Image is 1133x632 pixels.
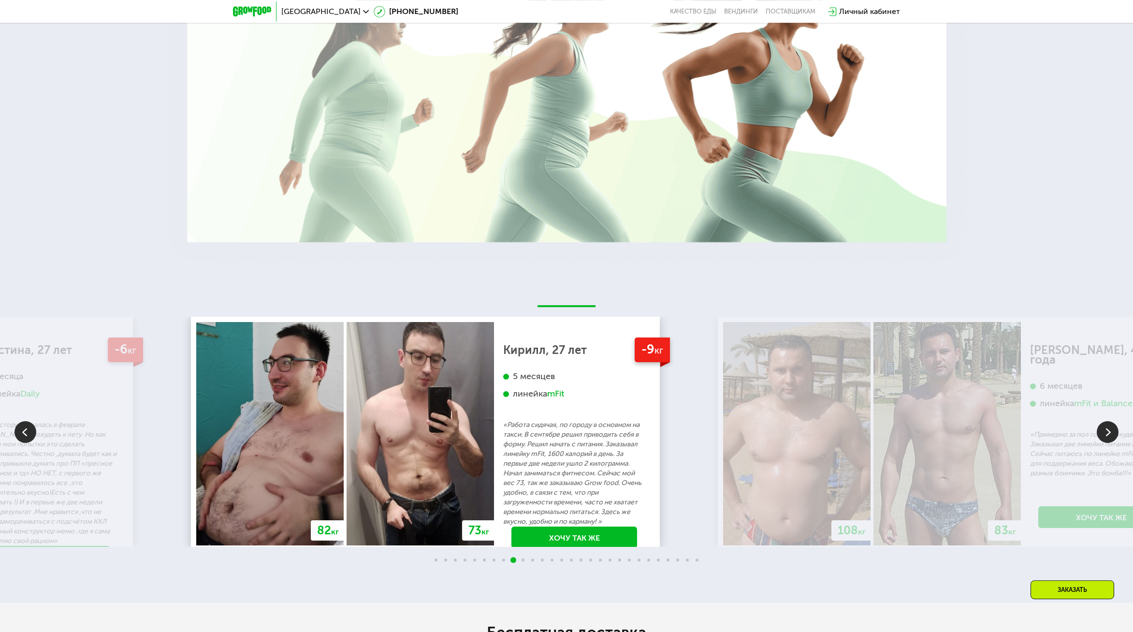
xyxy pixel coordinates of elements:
[635,338,670,362] div: -9
[988,520,1022,541] div: 83
[281,8,361,15] span: [GEOGRAPHIC_DATA]
[503,371,645,382] div: 5 месяцев
[1008,527,1016,536] span: кг
[311,520,345,541] div: 82
[670,8,716,15] a: Качество еды
[839,6,900,17] div: Личный кабинет
[547,388,564,399] div: mFit
[858,527,866,536] span: кг
[831,520,872,541] div: 108
[1074,398,1133,409] div: mFit и Balance
[1031,580,1114,599] div: Заказать
[481,527,489,536] span: кг
[15,421,36,443] img: Slide left
[654,345,663,356] span: кг
[1097,421,1118,443] img: Slide right
[20,388,40,399] div: Daily
[462,520,495,541] div: 73
[724,8,758,15] a: Вендинги
[108,338,143,362] div: -6
[503,420,645,527] p: «Работа сидячая, по городу в основном на такси. В сентябре решил приводить себя в форму. Решил на...
[766,8,815,15] div: поставщикам
[511,527,637,548] a: Хочу так же
[503,345,645,355] div: Кирилл, 27 лет
[374,6,458,17] a: [PHONE_NUMBER]
[331,527,339,536] span: кг
[503,388,645,399] div: линейка
[128,345,136,356] span: кг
